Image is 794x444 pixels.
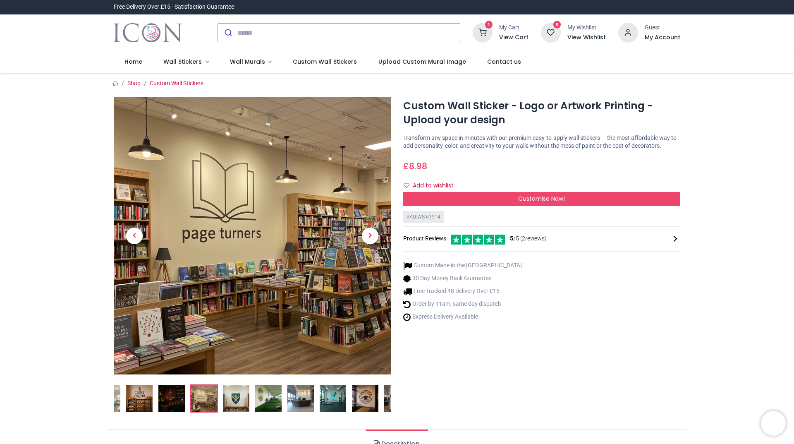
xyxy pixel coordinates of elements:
span: Upload Custom Mural Image [378,58,466,66]
a: Custom Wall Stickers [150,80,203,86]
span: Contact us [487,58,521,66]
iframe: Customer reviews powered by Trustpilot [507,3,680,11]
div: Free Delivery Over £15 - Satisfaction Guarantee [114,3,234,11]
a: Previous [114,139,155,333]
span: Wall Murals [230,58,265,66]
img: Custom Wall Sticker - Logo or Artwork Printing - Upload your design [114,97,391,374]
button: Submit [218,24,237,42]
button: Add to wishlistAdd to wishlist [403,179,461,193]
span: £ [403,160,427,172]
div: Guest [645,24,680,32]
span: Customise Now! [518,194,565,203]
img: Custom Wall Sticker - Logo or Artwork Printing - Upload your design [255,385,282,412]
li: Free Tracked 48 Delivery Over £15 [403,287,522,296]
img: Custom Wall Sticker - Logo or Artwork Printing - Upload your design [191,385,217,412]
p: Transform any space in minutes with our premium easy-to-apply wall stickers — the most affordable... [403,134,680,150]
a: Wall Murals [219,51,282,73]
i: Add to wishlist [404,182,409,188]
a: View Wishlist [567,34,606,42]
a: View Cart [499,34,529,42]
img: Icon Wall Stickers [114,21,182,44]
div: My Wishlist [567,24,606,32]
div: My Cart [499,24,529,32]
a: My Account [645,34,680,42]
h1: Custom Wall Sticker - Logo or Artwork Printing - Upload your design [403,99,680,127]
span: 8.98 [409,160,427,172]
a: Next [349,139,391,333]
img: Custom Wall Sticker - Logo or Artwork Printing - Upload your design [223,385,249,412]
span: Home [124,58,142,66]
img: Custom Wall Sticker - Logo or Artwork Printing - Upload your design [126,385,153,412]
li: Order by 11am, same day dispatch [403,300,522,309]
sup: 0 [553,21,561,29]
a: 1 [473,29,493,36]
a: Shop [127,80,141,86]
span: 5 [510,235,513,242]
span: Next [362,228,378,244]
li: Custom Made in the [GEOGRAPHIC_DATA] [403,262,522,270]
div: Product Reviews [403,233,680,245]
span: Previous [126,228,143,244]
span: Wall Stickers [163,58,202,66]
li: Express Delivery Available [403,313,522,322]
img: Custom Wall Sticker - Logo or Artwork Printing - Upload your design [158,385,185,412]
a: 0 [541,29,561,36]
a: Logo of Icon Wall Stickers [114,21,182,44]
span: /5 ( 2 reviews) [510,235,547,243]
sup: 1 [485,21,493,29]
span: Custom Wall Stickers [293,58,357,66]
div: SKU: WS-61914 [403,211,444,223]
img: Custom Wall Sticker - Logo or Artwork Printing - Upload your design [287,385,314,412]
img: Custom Wall Sticker - Logo or Artwork Printing - Upload your design [384,385,411,412]
img: Custom Wall Sticker - Logo or Artwork Printing - Upload your design [320,385,346,412]
a: Wall Stickers [153,51,219,73]
img: Custom Wall Sticker - Logo or Artwork Printing - Upload your design [352,385,378,412]
li: 30 Day Money Back Guarantee [403,274,522,283]
iframe: Brevo live chat [761,411,786,436]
